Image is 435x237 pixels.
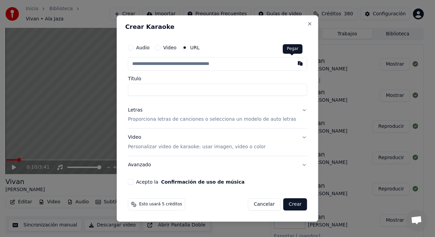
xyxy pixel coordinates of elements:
div: Video [128,134,265,151]
div: Letras [128,107,142,114]
button: Acepto la [161,180,245,184]
h2: Crear Karaoke [125,24,310,30]
button: Avanzado [128,156,307,174]
p: Proporciona letras de canciones o selecciona un modelo de auto letras [128,116,296,123]
label: URL [190,45,199,50]
span: Esto usará 5 créditos [139,202,182,207]
button: Cancelar [248,198,281,210]
label: Video [163,45,176,50]
label: Audio [136,45,150,50]
p: Personalizar video de karaoke: usar imagen, video o color [128,143,265,150]
button: VideoPersonalizar video de karaoke: usar imagen, video o color [128,129,307,156]
div: Pegar [283,44,302,54]
button: Crear [283,198,307,210]
label: Título [128,76,307,81]
label: Acepto la [136,180,244,184]
button: LetrasProporciona letras de canciones o selecciona un modelo de auto letras [128,101,307,129]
